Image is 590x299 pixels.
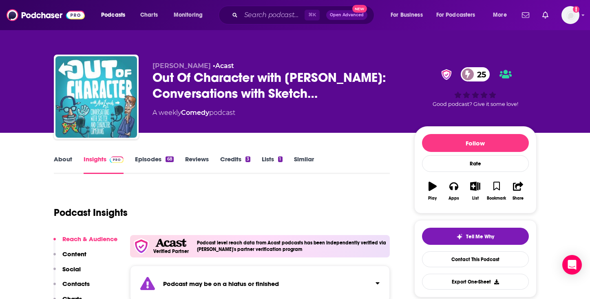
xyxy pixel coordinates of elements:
[62,250,86,258] p: Content
[153,249,189,254] h5: Verified Partner
[519,8,533,22] a: Show notifications dropdown
[135,9,163,22] a: Charts
[443,176,464,206] button: Apps
[95,9,136,22] button: open menu
[472,196,479,201] div: List
[456,233,463,240] img: tell me why sparkle
[245,156,250,162] div: 3
[53,280,90,295] button: Contacts
[385,9,433,22] button: open menu
[428,196,437,201] div: Play
[53,250,86,265] button: Content
[54,207,128,219] h1: Podcast Insights
[262,155,282,174] a: Lists1
[352,5,367,13] span: New
[461,67,490,81] a: 25
[140,9,158,21] span: Charts
[414,62,537,112] div: verified Badge25Good podcast? Give it some love!
[53,235,117,250] button: Reach & Audience
[422,134,529,152] button: Follow
[62,280,90,288] p: Contacts
[110,156,124,163] img: Podchaser Pro
[7,7,85,23] img: Podchaser - Follow, Share and Rate Podcasts
[391,9,423,21] span: For Business
[185,155,209,174] a: Reviews
[433,101,518,107] span: Good podcast? Give it some love!
[241,9,305,22] input: Search podcasts, credits, & more...
[215,62,234,70] a: Acast
[305,10,320,20] span: ⌘ K
[573,6,579,13] svg: Add a profile image
[181,109,209,117] a: Comedy
[101,9,125,21] span: Podcasts
[55,56,137,138] img: Out Of Character with Alex Lynch: Conversations with Sketch and Character Comedians
[487,196,506,201] div: Bookmark
[487,9,517,22] button: open menu
[294,155,314,174] a: Similar
[155,239,186,247] img: Acast
[493,9,507,21] span: More
[213,62,234,70] span: •
[466,233,494,240] span: Tell Me Why
[422,155,529,172] div: Rate
[422,274,529,290] button: Export One-Sheet
[152,62,211,70] span: [PERSON_NAME]
[464,176,486,206] button: List
[562,255,582,275] div: Open Intercom Messenger
[330,13,364,17] span: Open Advanced
[133,238,149,254] img: verfied icon
[84,155,124,174] a: InsightsPodchaser Pro
[62,235,117,243] p: Reach & Audience
[53,265,81,280] button: Social
[539,8,552,22] a: Show notifications dropdown
[469,67,490,81] span: 25
[62,265,81,273] p: Social
[431,9,487,22] button: open menu
[168,9,213,22] button: open menu
[54,155,72,174] a: About
[163,280,279,288] strong: Podcast may be on a hiatus or finished
[436,9,475,21] span: For Podcasters
[166,156,173,162] div: 68
[174,9,203,21] span: Monitoring
[449,196,459,201] div: Apps
[486,176,507,206] button: Bookmark
[561,6,579,24] img: User Profile
[226,6,382,24] div: Search podcasts, credits, & more...
[422,176,443,206] button: Play
[197,240,387,252] h4: Podcast level reach data from Acast podcasts has been independently verified via [PERSON_NAME]'s ...
[326,10,367,20] button: Open AdvancedNew
[507,176,528,206] button: Share
[278,156,282,162] div: 1
[152,108,235,118] div: A weekly podcast
[135,155,173,174] a: Episodes68
[439,69,454,80] img: verified Badge
[422,228,529,245] button: tell me why sparkleTell Me Why
[422,251,529,267] a: Contact This Podcast
[513,196,524,201] div: Share
[220,155,250,174] a: Credits3
[561,6,579,24] span: Logged in as jackiemayer
[561,6,579,24] button: Show profile menu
